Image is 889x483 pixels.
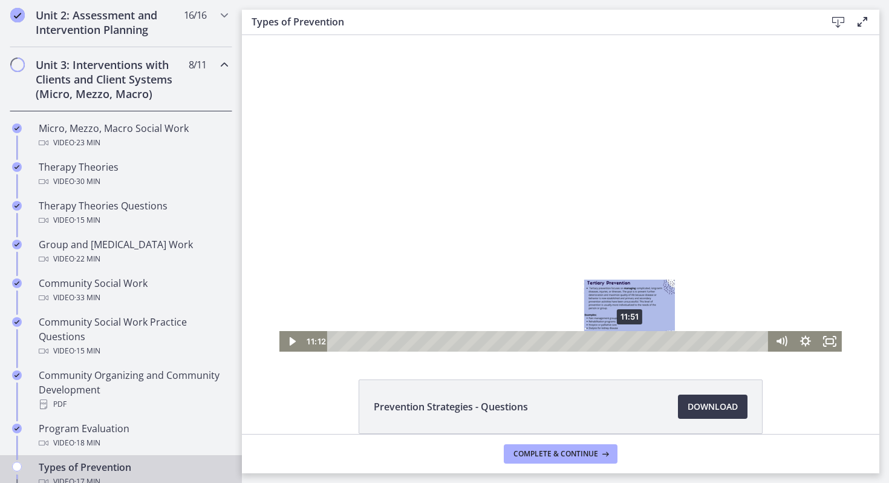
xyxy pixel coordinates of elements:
[527,296,552,317] button: Mute
[74,436,100,450] span: · 18 min
[39,344,227,358] div: Video
[678,395,747,419] a: Download
[39,276,227,305] div: Community Social Work
[184,8,206,22] span: 16 / 16
[12,240,22,249] i: Completed
[39,237,227,266] div: Group and [MEDICAL_DATA] Work
[39,199,227,228] div: Therapy Theories Questions
[252,15,807,29] h3: Types of Prevention
[39,291,227,305] div: Video
[74,213,100,228] span: · 15 min
[504,444,617,464] button: Complete & continue
[12,123,22,133] i: Completed
[39,368,227,412] div: Community Organizing and Community Development
[10,8,25,22] i: Completed
[12,278,22,288] i: Completed
[189,57,206,72] span: 8 / 11
[39,174,227,189] div: Video
[39,213,227,228] div: Video
[39,252,227,266] div: Video
[688,399,738,414] span: Download
[74,291,100,305] span: · 33 min
[12,424,22,433] i: Completed
[74,344,100,358] span: · 15 min
[36,8,183,37] h2: Unit 2: Assessment and Intervention Planning
[39,160,227,189] div: Therapy Theories
[12,201,22,211] i: Completed
[74,136,100,150] span: · 23 min
[74,174,100,189] span: · 30 min
[39,315,227,358] div: Community Social Work Practice Questions
[12,162,22,172] i: Completed
[513,449,598,459] span: Complete & continue
[39,436,227,450] div: Video
[12,370,22,380] i: Completed
[242,35,879,352] iframe: Video Lesson
[552,296,576,317] button: Show settings menu
[576,296,600,317] button: Fullscreen
[374,399,528,414] span: Prevention Strategies - Questions
[39,397,227,412] div: PDF
[36,57,183,101] h2: Unit 3: Interventions with Clients and Client Systems (Micro, Mezzo, Macro)
[12,317,22,327] i: Completed
[39,121,227,150] div: Micro, Mezzo, Macro Social Work
[39,421,227,450] div: Program Evaluation
[74,252,100,266] span: · 22 min
[39,136,227,150] div: Video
